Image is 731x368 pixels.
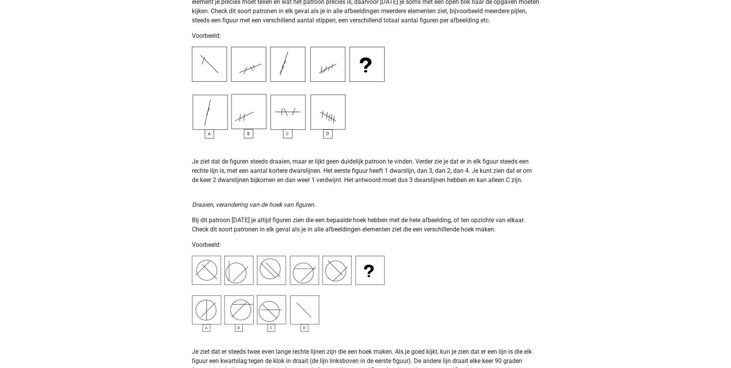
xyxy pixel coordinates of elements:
p: Voorbeeld: [192,240,539,250]
img: Inductive ReasoningExample3.png [192,47,385,138]
p: Voorbeeld: [192,31,539,41]
img: Inductive Reasoning Example4.png [192,256,385,332]
i: Draaien, verandering van de hoek van figuren. [192,201,316,208]
p: Bij dit patroon [DATE] je altijd figuren zien die een bepaalde hoek hebben met de hele afbeelding... [192,216,539,234]
p: Je ziet dat de figuren steeds draaien, maar er lijkt geen duidelijk patroon te vinden. Verder zie... [192,138,539,185]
